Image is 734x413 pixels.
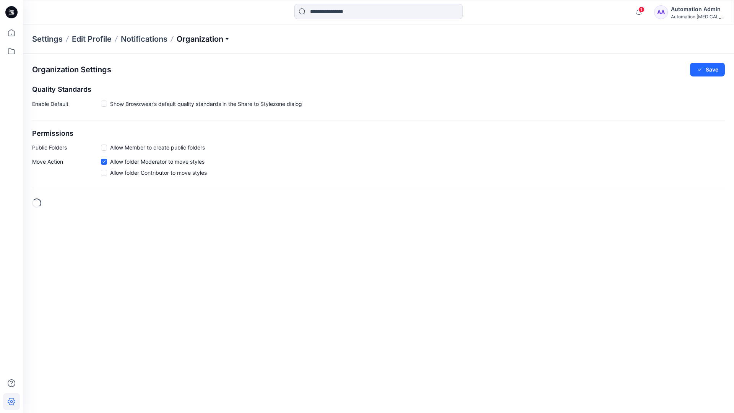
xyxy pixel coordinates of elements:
span: Allow folder Moderator to move styles [110,158,205,166]
h2: Permissions [32,130,725,138]
p: Enable Default [32,100,101,111]
span: Allow Member to create public folders [110,143,205,151]
span: 1 [638,7,645,13]
h2: Quality Standards [32,86,725,94]
button: Save [690,63,725,76]
div: Automation Admin [671,5,724,14]
a: Edit Profile [72,34,112,44]
div: AA [654,5,668,19]
p: Move Action [32,158,101,180]
h2: Organization Settings [32,65,111,74]
p: Public Folders [32,143,101,151]
a: Notifications [121,34,167,44]
div: Automation [MEDICAL_DATA]... [671,14,724,20]
p: Settings [32,34,63,44]
span: Allow folder Contributor to move styles [110,169,207,177]
span: Show Browzwear’s default quality standards in the Share to Stylezone dialog [110,100,302,108]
